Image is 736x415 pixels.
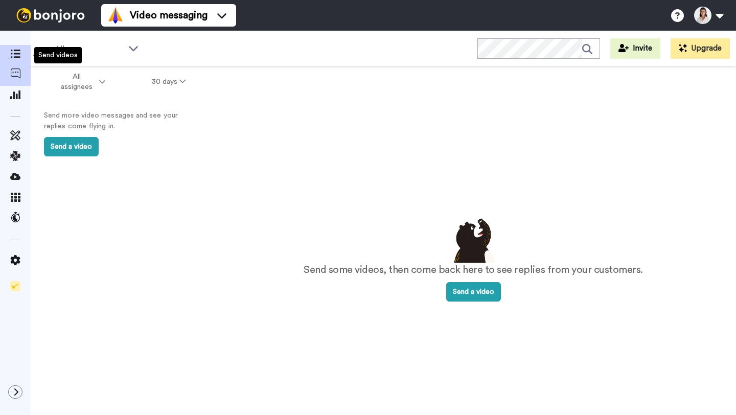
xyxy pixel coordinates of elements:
[44,137,99,156] button: Send a video
[304,263,643,278] p: Send some videos, then come back here to see replies from your customers.
[130,8,208,22] span: Video messaging
[33,67,129,96] button: All assignees
[10,281,20,291] img: Checklist.svg
[12,8,89,22] img: bj-logo-header-white.svg
[671,38,730,59] button: Upgrade
[129,73,209,91] button: 30 days
[55,43,123,55] span: All
[610,38,660,59] button: Invite
[107,7,124,24] img: vm-color.svg
[446,288,501,295] a: Send a video
[44,110,197,132] p: Send more video messages and see your replies come flying in.
[34,47,82,63] div: Send videos
[56,72,97,92] span: All assignees
[448,216,499,263] img: results-emptystates.png
[446,282,501,302] button: Send a video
